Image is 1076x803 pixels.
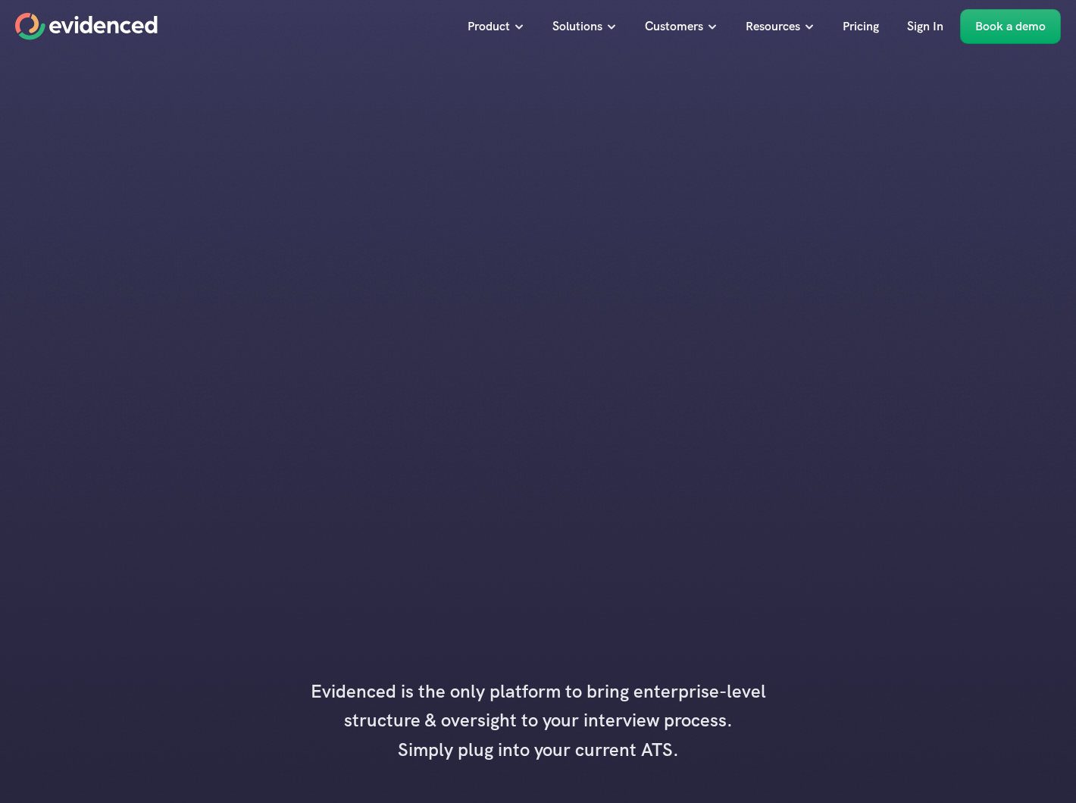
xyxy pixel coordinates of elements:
a: Home [15,13,158,40]
a: Pricing [831,9,890,44]
h1: Run interviews you can rely on. [452,167,624,218]
p: Sign In [907,17,943,36]
a: Sign In [896,9,955,44]
p: Book a demo [975,17,1046,36]
h4: Evidenced is the only platform to bring enterprise-level structure & oversight to your interview ... [303,677,773,764]
a: Book a demo [960,9,1061,44]
p: Product [468,17,510,36]
p: Pricing [843,17,879,36]
p: Resources [746,17,800,36]
p: Solutions [552,17,602,36]
p: Customers [645,17,703,36]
